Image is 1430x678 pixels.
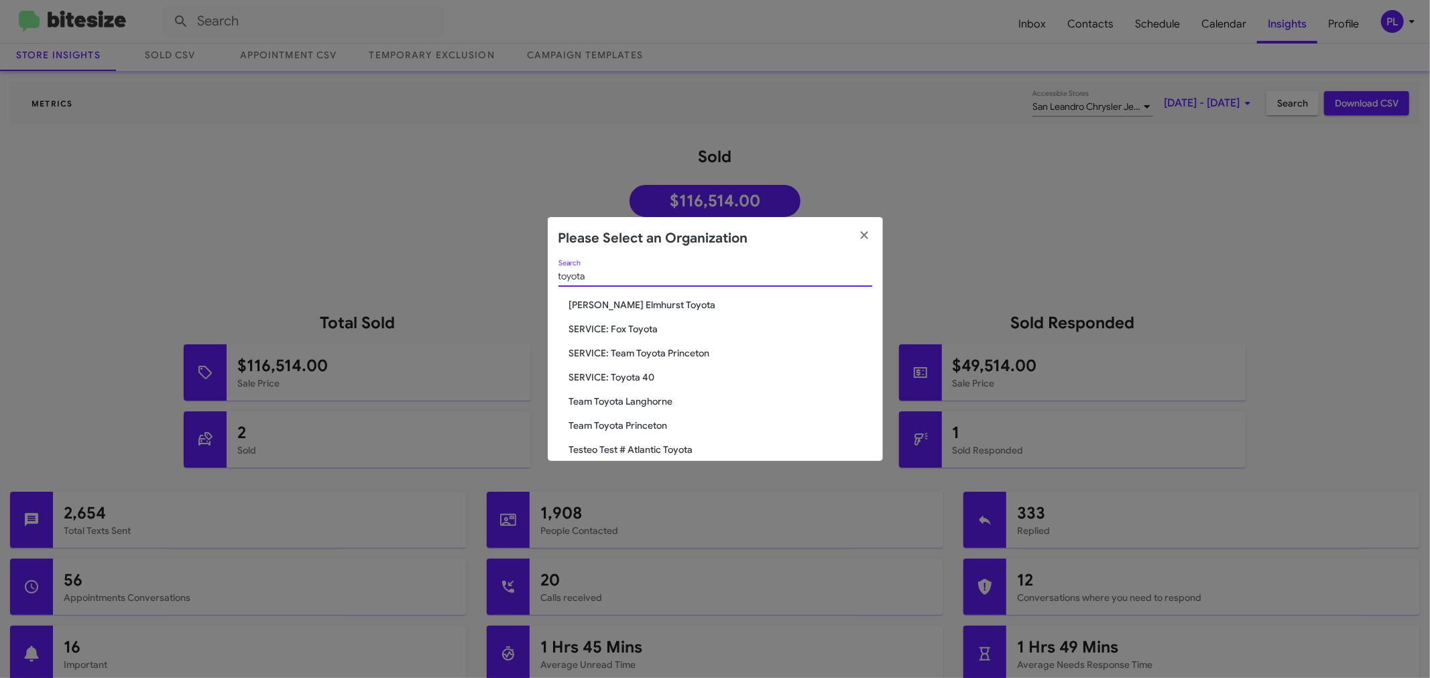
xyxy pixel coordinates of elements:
span: SERVICE: Toyota 40 [569,370,872,384]
span: [PERSON_NAME] Elmhurst Toyota [569,298,872,312]
span: Team Toyota Langhorne [569,395,872,408]
span: SERVICE: Team Toyota Princeton [569,346,872,360]
h2: Please Select an Organization [558,228,748,249]
span: Testeo Test # Atlantic Toyota [569,443,872,456]
span: Team Toyota Princeton [569,419,872,432]
span: SERVICE: Fox Toyota [569,322,872,336]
